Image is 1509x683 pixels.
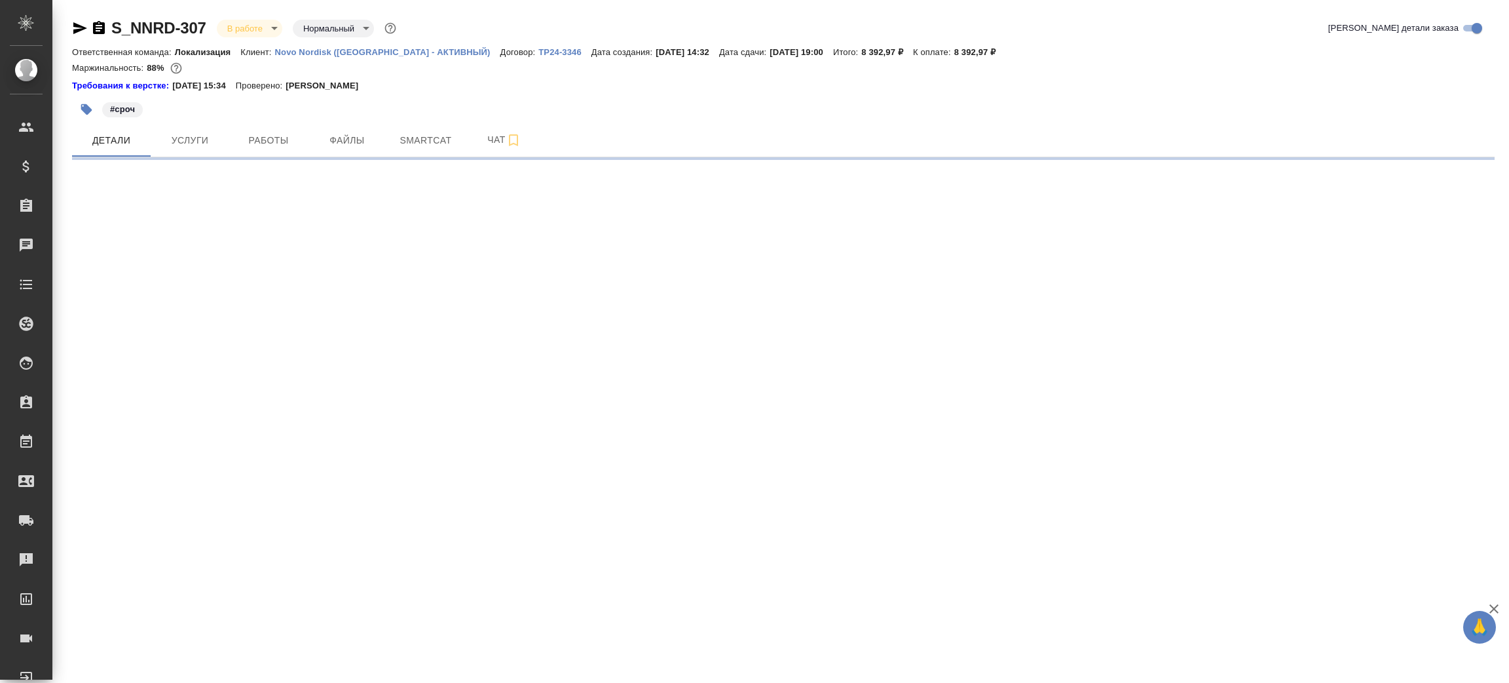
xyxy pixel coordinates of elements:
[1468,614,1491,641] span: 🙏
[506,132,521,148] svg: Подписаться
[538,47,591,57] p: ТР24-3346
[147,63,167,73] p: 88%
[91,20,107,36] button: Скопировать ссылку
[72,47,175,57] p: Ответственная команда:
[591,47,656,57] p: Дата создания:
[101,103,144,114] span: сроч
[72,63,147,73] p: Маржинальность:
[217,20,282,37] div: В работе
[913,47,954,57] p: К оплате:
[223,23,267,34] button: В работе
[275,47,500,57] p: Novo Nordisk ([GEOGRAPHIC_DATA] - АКТИВНЫЙ)
[172,79,236,92] p: [DATE] 15:34
[770,47,833,57] p: [DATE] 19:00
[500,47,539,57] p: Договор:
[656,47,719,57] p: [DATE] 14:32
[394,132,457,149] span: Smartcat
[168,60,185,77] button: 827.16 RUB;
[175,47,241,57] p: Локализация
[111,19,206,37] a: S_NNRD-307
[293,20,374,37] div: В работе
[473,132,536,148] span: Чат
[275,46,500,57] a: Novo Nordisk ([GEOGRAPHIC_DATA] - АКТИВНЫЙ)
[72,79,172,92] div: Нажми, чтобы открыть папку с инструкцией
[299,23,358,34] button: Нормальный
[80,132,143,149] span: Детали
[382,20,399,37] button: Доп статусы указывают на важность/срочность заказа
[72,79,172,92] a: Требования к верстке:
[110,103,135,116] p: #сроч
[861,47,913,57] p: 8 392,97 ₽
[833,47,861,57] p: Итого:
[538,46,591,57] a: ТР24-3346
[72,20,88,36] button: Скопировать ссылку для ЯМессенджера
[236,79,286,92] p: Проверено:
[719,47,770,57] p: Дата сдачи:
[316,132,379,149] span: Файлы
[237,132,300,149] span: Работы
[286,79,368,92] p: [PERSON_NAME]
[72,95,101,124] button: Добавить тэг
[1328,22,1459,35] span: [PERSON_NAME] детали заказа
[1463,611,1496,644] button: 🙏
[158,132,221,149] span: Услуги
[954,47,1006,57] p: 8 392,97 ₽
[240,47,274,57] p: Клиент:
